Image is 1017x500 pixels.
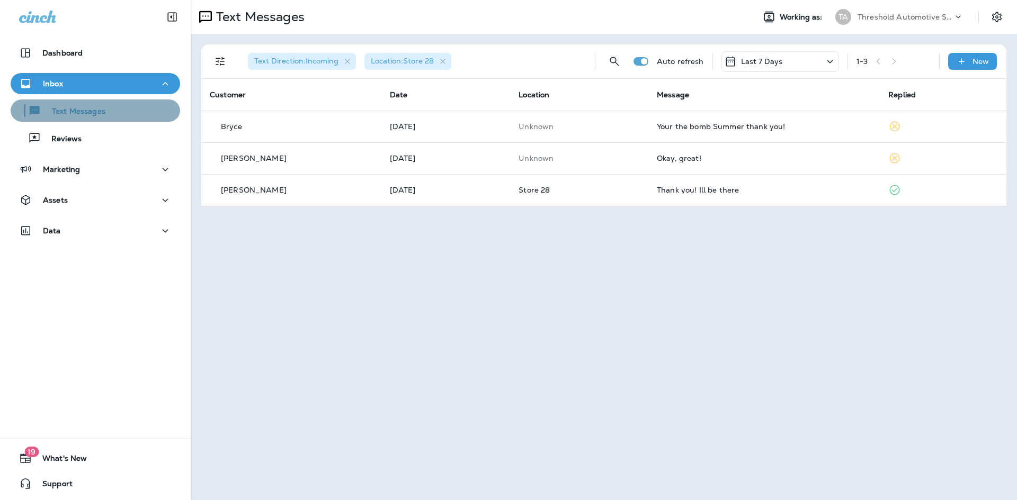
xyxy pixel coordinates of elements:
[11,42,180,63] button: Dashboard
[11,473,180,494] button: Support
[210,51,231,72] button: Filters
[42,49,83,57] p: Dashboard
[212,9,305,25] p: Text Messages
[43,165,80,174] p: Marketing
[11,220,180,241] button: Data
[32,454,87,467] span: What's New
[364,53,451,70] div: Location:Store 28
[254,56,338,66] span: Text Direction : Incoming
[604,51,625,72] button: Search Messages
[24,447,39,457] span: 19
[11,159,180,180] button: Marketing
[657,122,871,131] div: Your the bomb Summer thank you!
[210,90,246,99] span: Customer
[835,9,851,25] div: TA
[519,122,640,131] p: This customer does not have a last location and the phone number they messaged is not assigned to...
[973,57,989,66] p: New
[519,154,640,162] p: This customer does not have a last location and the phone number they messaged is not assigned to...
[657,90,689,99] span: Message
[390,186,502,194] p: Sep 12, 2025 03:37 PM
[519,185,550,195] span: Store 28
[657,186,871,194] div: Thank you! Ill be there
[857,57,868,66] div: 1 - 3
[519,90,549,99] span: Location
[43,79,63,88] p: Inbox
[780,13,825,22] span: Working as:
[248,53,356,70] div: Text Direction:Incoming
[32,479,73,492] span: Support
[221,186,287,194] p: [PERSON_NAME]
[741,57,783,66] p: Last 7 Days
[43,226,61,235] p: Data
[11,99,180,122] button: Text Messages
[987,7,1006,26] button: Settings
[11,448,180,469] button: 19What's New
[657,154,871,162] div: Okay, great!
[390,122,502,131] p: Sep 17, 2025 07:08 PM
[11,127,180,149] button: Reviews
[41,134,82,144] p: Reviews
[371,56,434,66] span: Location : Store 28
[221,154,287,162] p: [PERSON_NAME]
[157,6,187,28] button: Collapse Sidebar
[390,154,502,162] p: Sep 15, 2025 02:08 PM
[390,90,408,99] span: Date
[888,90,916,99] span: Replied
[41,107,105,117] p: Text Messages
[11,73,180,94] button: Inbox
[221,122,242,131] p: Bryce
[43,196,68,204] p: Assets
[657,57,704,66] p: Auto refresh
[11,189,180,211] button: Assets
[858,13,953,21] p: Threshold Automotive Service dba Grease Monkey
